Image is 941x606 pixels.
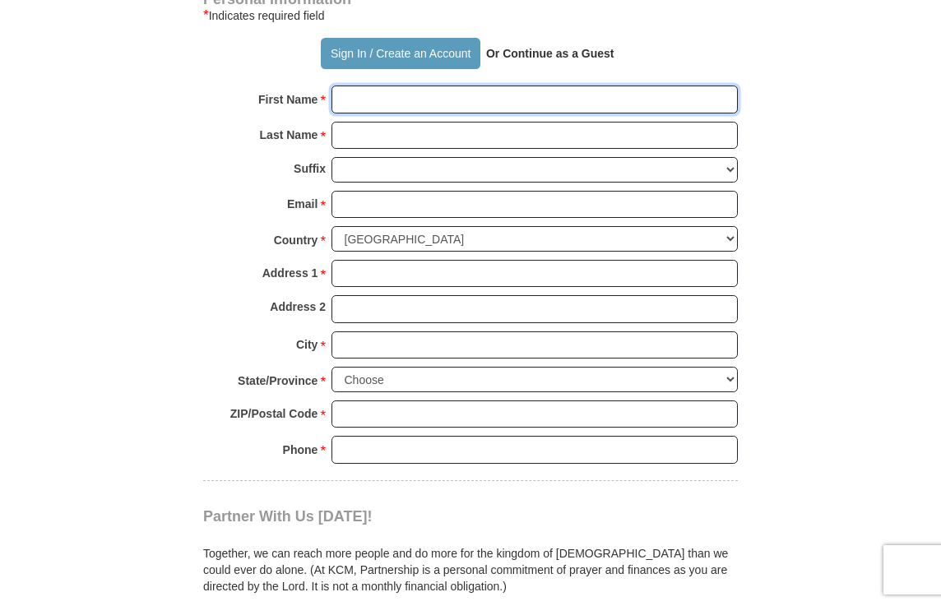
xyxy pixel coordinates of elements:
[260,123,318,146] strong: Last Name
[296,333,318,356] strong: City
[203,545,738,594] p: Together, we can reach more people and do more for the kingdom of [DEMOGRAPHIC_DATA] than we coul...
[258,88,318,111] strong: First Name
[238,369,318,392] strong: State/Province
[274,229,318,252] strong: Country
[203,6,738,25] div: Indicates required field
[230,402,318,425] strong: ZIP/Postal Code
[486,47,614,60] strong: Or Continue as a Guest
[262,261,318,284] strong: Address 1
[294,157,326,180] strong: Suffix
[287,192,318,215] strong: Email
[283,438,318,461] strong: Phone
[321,38,480,69] button: Sign In / Create an Account
[270,295,326,318] strong: Address 2
[203,508,373,525] span: Partner With Us [DATE]!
